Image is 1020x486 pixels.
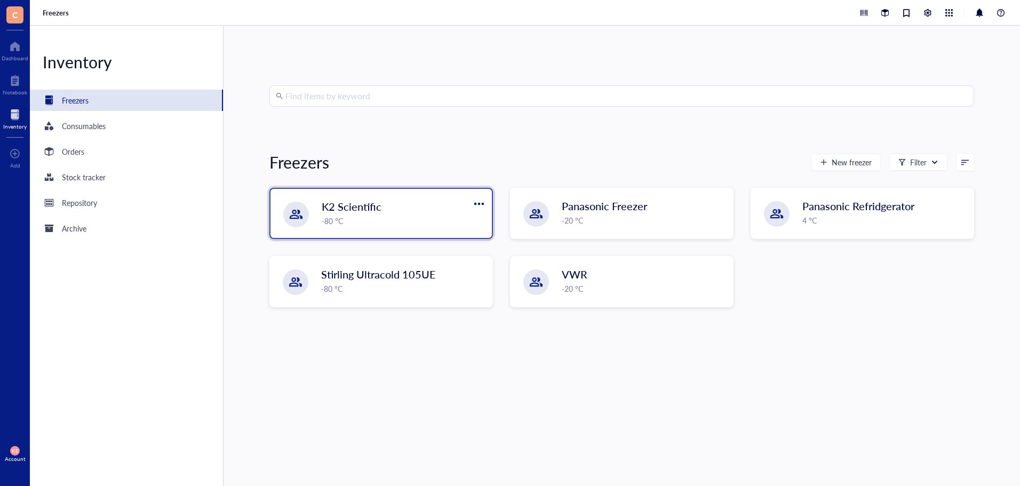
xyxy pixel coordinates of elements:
[3,106,27,130] a: Inventory
[3,123,27,130] div: Inventory
[30,90,223,111] a: Freezers
[562,283,727,294] div: -20 °C
[30,115,223,137] a: Consumables
[62,94,89,106] div: Freezers
[30,141,223,162] a: Orders
[30,166,223,188] a: Stock tracker
[10,162,20,169] div: Add
[562,267,587,282] span: VWR
[322,215,485,227] div: -80 °C
[12,448,19,454] span: KE
[811,154,881,171] button: New freezer
[2,55,28,61] div: Dashboard
[910,156,927,168] div: Filter
[3,89,27,95] div: Notebook
[3,72,27,95] a: Notebook
[321,283,486,294] div: -80 °C
[62,197,97,209] div: Repository
[30,51,223,73] div: Inventory
[802,214,967,226] div: 4 °C
[322,199,381,214] span: K2 Scientific
[832,158,872,166] span: New freezer
[12,8,18,21] span: C
[269,152,329,173] div: Freezers
[62,120,106,132] div: Consumables
[321,267,436,282] span: Stirling Ultracold 105UE
[30,192,223,213] a: Repository
[562,214,727,226] div: -20 °C
[30,218,223,239] a: Archive
[562,198,647,213] span: Panasonic Freezer
[5,456,26,462] div: Account
[62,146,84,157] div: Orders
[62,222,86,234] div: Archive
[2,38,28,61] a: Dashboard
[802,198,914,213] span: Panasonic Refridgerator
[62,171,106,183] div: Stock tracker
[43,8,71,18] a: Freezers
